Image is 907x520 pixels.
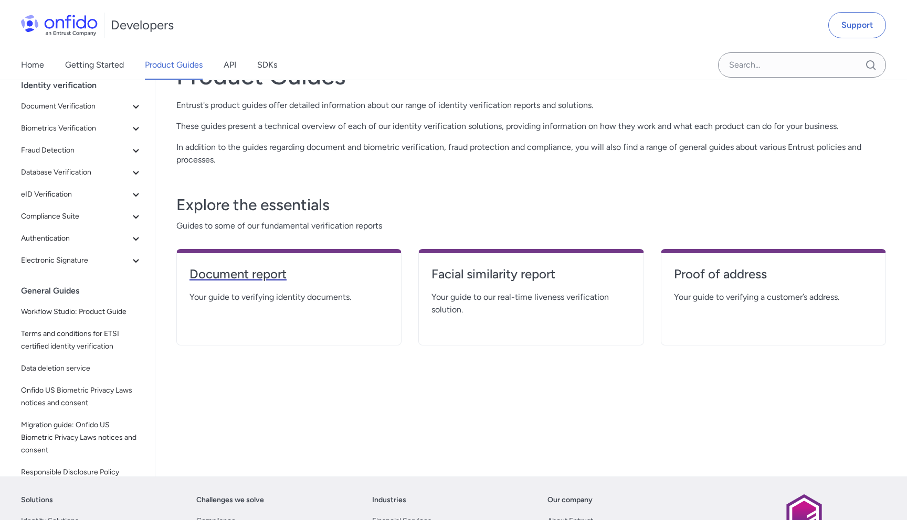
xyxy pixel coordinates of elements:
[21,232,130,245] span: Authentication
[21,254,130,267] span: Electronic Signature
[17,162,146,183] button: Database Verification
[21,362,142,375] span: Data deletion service
[196,494,264,506] a: Challenges we solve
[145,50,203,80] a: Product Guides
[431,266,630,291] a: Facial similarity report
[17,415,146,461] a: Migration guide: Onfido US Biometric Privacy Laws notices and consent
[17,228,146,249] button: Authentication
[17,301,146,322] a: Workflow Studio: Product Guide
[21,15,98,36] img: Onfido Logo
[17,118,146,139] button: Biometrics Verification
[21,384,142,409] span: Onfido US Biometric Privacy Laws notices and consent
[674,266,873,291] a: Proof of address
[189,291,388,304] span: Your guide to verifying identity documents.
[224,50,236,80] a: API
[21,466,142,479] span: Responsible Disclosure Policy
[189,266,388,291] a: Document report
[372,494,406,506] a: Industries
[176,194,886,215] h3: Explore the essentials
[547,494,593,506] a: Our company
[189,266,388,283] h4: Document report
[431,291,630,316] span: Your guide to our real-time liveness verification solution.
[21,75,151,96] div: Identity verification
[17,140,146,161] button: Fraud Detection
[176,99,886,112] p: Entrust's product guides offer detailed information about our range of identity verification repo...
[21,280,151,301] div: General Guides
[828,12,886,38] a: Support
[21,210,130,223] span: Compliance Suite
[17,380,146,414] a: Onfido US Biometric Privacy Laws notices and consent
[431,266,630,283] h4: Facial similarity report
[17,96,146,117] button: Document Verification
[674,291,873,304] span: Your guide to verifying a customer’s address.
[21,494,53,506] a: Solutions
[17,323,146,357] a: Terms and conditions for ETSI certified identity verification
[21,122,130,135] span: Biometrics Verification
[65,50,124,80] a: Getting Started
[17,462,146,483] a: Responsible Disclosure Policy
[718,52,886,78] input: Onfido search input field
[21,419,142,457] span: Migration guide: Onfido US Biometric Privacy Laws notices and consent
[17,358,146,379] a: Data deletion service
[21,328,142,353] span: Terms and conditions for ETSI certified identity verification
[21,144,130,157] span: Fraud Detection
[21,50,44,80] a: Home
[111,17,174,34] h1: Developers
[21,100,130,113] span: Document Verification
[176,120,886,133] p: These guides present a technical overview of each of our identity verification solutions, providi...
[674,266,873,283] h4: Proof of address
[17,206,146,227] button: Compliance Suite
[21,188,130,201] span: eID Verification
[176,141,886,166] p: In addition to the guides regarding document and biometric verification, fraud protection and com...
[21,166,130,179] span: Database Verification
[257,50,277,80] a: SDKs
[17,250,146,271] button: Electronic Signature
[176,220,886,232] span: Guides to some of our fundamental verification reports
[17,184,146,205] button: eID Verification
[21,306,142,318] span: Workflow Studio: Product Guide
